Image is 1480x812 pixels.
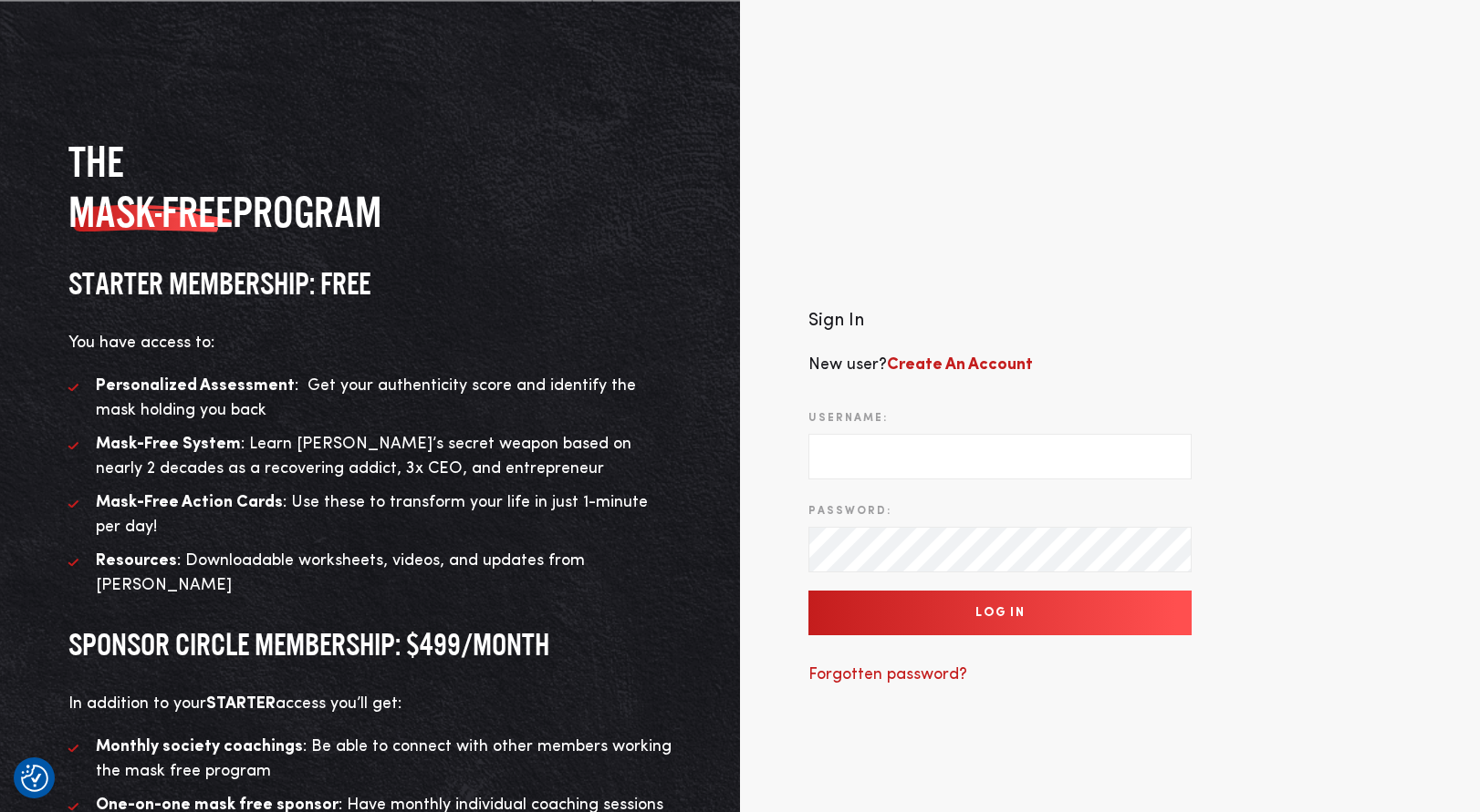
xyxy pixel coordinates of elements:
[68,264,672,303] h3: STARTER MEMBERSHIP: FREE
[68,187,233,237] span: MASK-FREE
[96,494,648,535] span: : Use these to transform your life in just 1-minute per day!
[808,591,1192,635] input: Log In
[808,410,888,427] label: Username:
[68,331,672,355] p: You have access to:
[21,765,48,792] img: Revisit consent button
[96,436,631,477] span: : Learn [PERSON_NAME]’s secret weapon based on nearly 2 decades as a recovering addict, 3x CEO, a...
[808,312,864,330] span: Sign In
[96,552,585,593] span: : Downloadable worksheets, videos, and updates from [PERSON_NAME]
[808,666,967,683] a: Forgotten password?
[887,356,1033,373] a: Create An Account
[96,552,177,569] strong: Resources
[96,377,636,418] span: : Get your authenticity score and identify the mask holding you back
[68,137,672,237] h2: The program
[68,692,672,716] p: In addition to your access you’ll get:
[96,738,303,755] strong: Monthly society coachings
[206,695,276,712] strong: STARTER
[96,494,283,510] strong: Mask-Free Action Cards
[808,356,1033,373] span: New user?
[96,436,241,452] strong: Mask-Free System
[96,377,295,394] strong: Personalized Assessment
[808,503,891,519] label: Password:
[68,625,672,664] h3: SPONSOR CIRCLE MEMBERSHIP: $499/MONTH
[21,765,48,792] button: Consent Preferences
[68,735,672,784] li: : Be able to connect with other members working the mask free program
